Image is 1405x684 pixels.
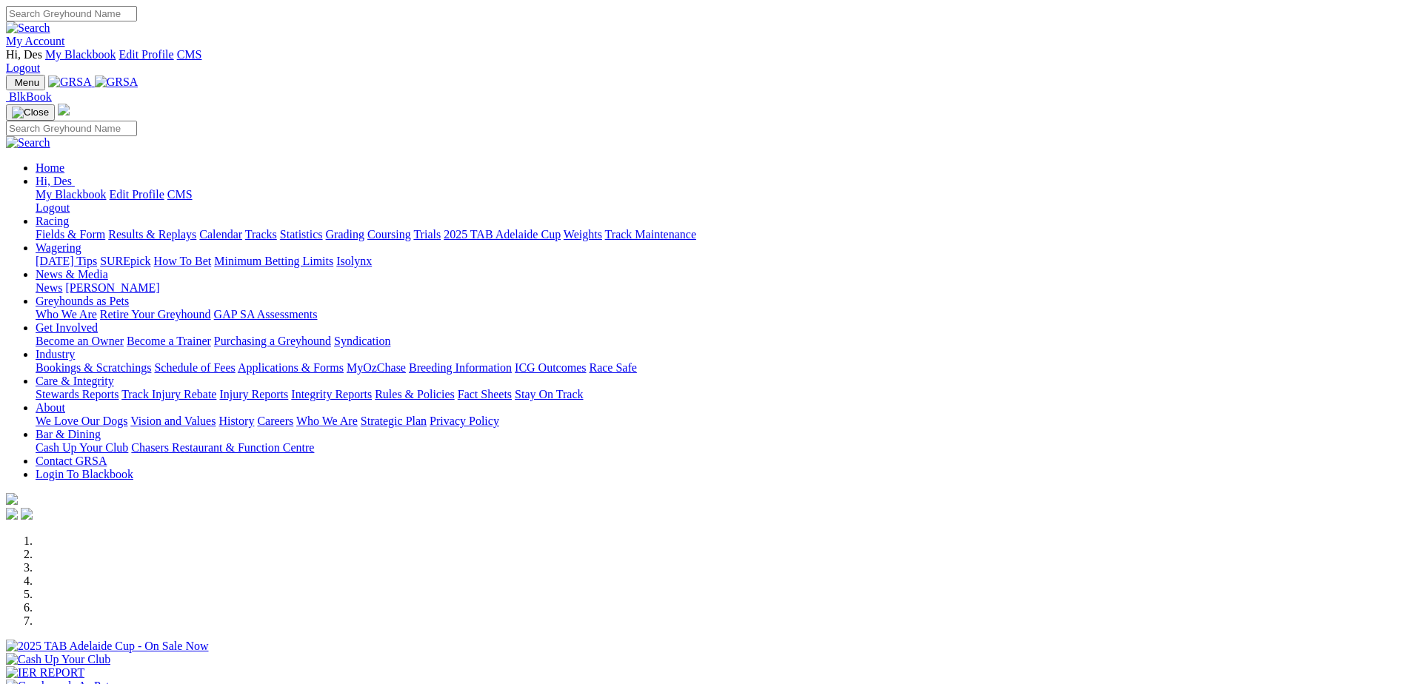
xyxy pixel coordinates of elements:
[515,361,586,374] a: ICG Outcomes
[15,77,39,88] span: Menu
[444,228,561,241] a: 2025 TAB Adelaide Cup
[6,90,52,103] a: BlkBook
[36,388,119,400] a: Stewards Reports
[36,428,101,440] a: Bar & Dining
[36,255,97,267] a: [DATE] Tips
[326,228,364,241] a: Grading
[58,104,70,115] img: logo-grsa-white.png
[177,48,202,61] a: CMS
[36,361,1399,375] div: Industry
[296,415,358,427] a: Who We Are
[589,361,636,374] a: Race Safe
[605,228,696,241] a: Track Maintenance
[6,508,18,520] img: facebook.svg
[130,415,216,427] a: Vision and Values
[9,90,52,103] span: BlkBook
[36,415,127,427] a: We Love Our Dogs
[36,201,70,214] a: Logout
[48,76,92,89] img: GRSA
[167,188,193,201] a: CMS
[564,228,602,241] a: Weights
[219,388,288,400] a: Injury Reports
[110,188,164,201] a: Edit Profile
[280,228,323,241] a: Statistics
[95,76,139,89] img: GRSA
[515,388,583,400] a: Stay On Track
[6,21,50,35] img: Search
[199,228,242,241] a: Calendar
[458,388,512,400] a: Fact Sheets
[6,653,110,666] img: Cash Up Your Club
[6,75,45,90] button: Toggle navigation
[36,375,114,387] a: Care & Integrity
[36,361,151,374] a: Bookings & Scratchings
[6,6,137,21] input: Search
[36,228,105,241] a: Fields & Form
[218,415,254,427] a: History
[119,48,173,61] a: Edit Profile
[238,361,344,374] a: Applications & Forms
[36,468,133,480] a: Login To Blackbook
[100,255,150,267] a: SUREpick
[154,255,212,267] a: How To Bet
[6,61,40,74] a: Logout
[6,136,50,150] img: Search
[347,361,406,374] a: MyOzChase
[36,215,69,227] a: Racing
[36,308,1399,321] div: Greyhounds as Pets
[257,415,293,427] a: Careers
[36,388,1399,401] div: Care & Integrity
[430,415,499,427] a: Privacy Policy
[36,415,1399,428] div: About
[108,228,196,241] a: Results & Replays
[361,415,427,427] a: Strategic Plan
[36,335,1399,348] div: Get Involved
[65,281,159,294] a: [PERSON_NAME]
[131,441,314,454] a: Chasers Restaurant & Function Centre
[413,228,441,241] a: Trials
[334,335,390,347] a: Syndication
[36,455,107,467] a: Contact GRSA
[36,175,72,187] span: Hi, Des
[12,107,49,118] img: Close
[36,348,75,361] a: Industry
[154,361,235,374] a: Schedule of Fees
[36,228,1399,241] div: Racing
[409,361,512,374] a: Breeding Information
[36,268,108,281] a: News & Media
[6,493,18,505] img: logo-grsa-white.png
[6,48,42,61] span: Hi, Des
[36,255,1399,268] div: Wagering
[45,48,116,61] a: My Blackbook
[36,401,65,414] a: About
[36,188,107,201] a: My Blackbook
[36,188,1399,215] div: Hi, Des
[6,48,1399,75] div: My Account
[36,308,97,321] a: Who We Are
[375,388,455,400] a: Rules & Policies
[6,666,84,680] img: IER REPORT
[214,308,318,321] a: GAP SA Assessments
[121,388,216,400] a: Track Injury Rebate
[36,335,124,347] a: Become an Owner
[36,161,64,174] a: Home
[36,321,98,334] a: Get Involved
[21,508,33,520] img: twitter.svg
[291,388,372,400] a: Integrity Reports
[336,255,372,267] a: Isolynx
[36,441,1399,455] div: Bar & Dining
[6,35,65,47] a: My Account
[6,104,55,121] button: Toggle navigation
[127,335,211,347] a: Become a Trainer
[36,295,129,307] a: Greyhounds as Pets
[36,281,1399,295] div: News & Media
[36,241,81,254] a: Wagering
[214,335,331,347] a: Purchasing a Greyhound
[214,255,333,267] a: Minimum Betting Limits
[36,175,75,187] a: Hi, Des
[367,228,411,241] a: Coursing
[36,441,128,454] a: Cash Up Your Club
[6,121,137,136] input: Search
[36,281,62,294] a: News
[6,640,209,653] img: 2025 TAB Adelaide Cup - On Sale Now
